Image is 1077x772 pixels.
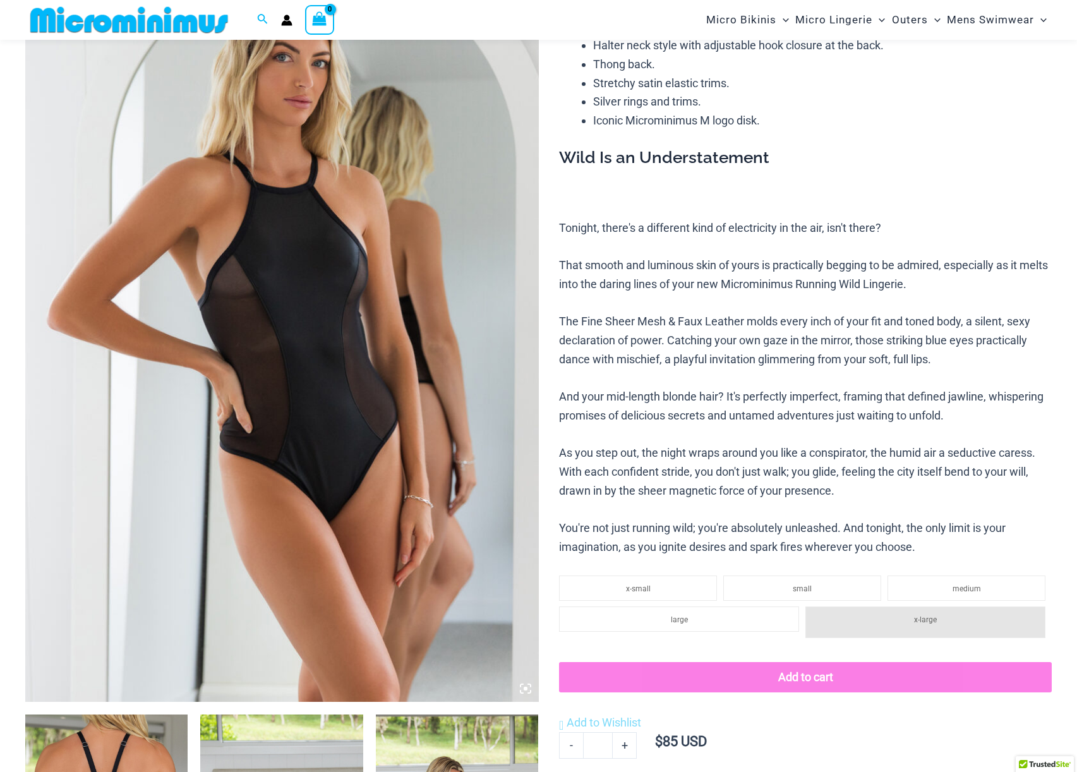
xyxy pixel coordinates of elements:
span: Menu Toggle [928,4,941,36]
span: x-small [626,584,651,593]
li: Thong back. [593,55,1052,74]
span: Menu Toggle [776,4,789,36]
p: Tonight, there's a different kind of electricity in the air, isn't there? That smooth and luminou... [559,219,1052,557]
a: OutersMenu ToggleMenu Toggle [889,4,944,36]
span: Menu Toggle [872,4,885,36]
li: x-large [805,606,1045,638]
span: $ [655,733,663,749]
a: + [613,732,637,759]
li: x-small [559,576,717,601]
span: large [671,615,688,624]
li: large [559,606,799,632]
bdi: 85 USD [655,733,707,749]
h3: Wild Is an Understatement [559,147,1052,169]
input: Product quantity [583,732,613,759]
li: Silver rings and trims. [593,92,1052,111]
button: Add to cart [559,662,1052,692]
a: View Shopping Cart, empty [305,5,334,34]
span: small [793,584,812,593]
span: Outers [892,4,928,36]
nav: Site Navigation [701,2,1052,38]
img: MM SHOP LOGO FLAT [25,6,233,34]
span: Add to Wishlist [567,716,641,729]
li: small [723,576,881,601]
span: Micro Lingerie [795,4,872,36]
span: medium [953,584,981,593]
span: x-large [914,615,937,624]
a: Search icon link [257,12,268,28]
a: Micro BikinisMenu ToggleMenu Toggle [703,4,792,36]
li: Iconic Microminimus M logo disk. [593,111,1052,130]
span: Mens Swimwear [947,4,1034,36]
span: Menu Toggle [1034,4,1047,36]
a: Micro LingerieMenu ToggleMenu Toggle [792,4,888,36]
a: Add to Wishlist [559,713,641,732]
a: Mens SwimwearMenu ToggleMenu Toggle [944,4,1050,36]
span: Micro Bikinis [706,4,776,36]
a: - [559,732,583,759]
li: medium [887,576,1045,601]
li: Halter neck style with adjustable hook closure at the back. [593,36,1052,55]
a: Account icon link [281,15,292,26]
li: Stretchy satin elastic trims. [593,74,1052,93]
